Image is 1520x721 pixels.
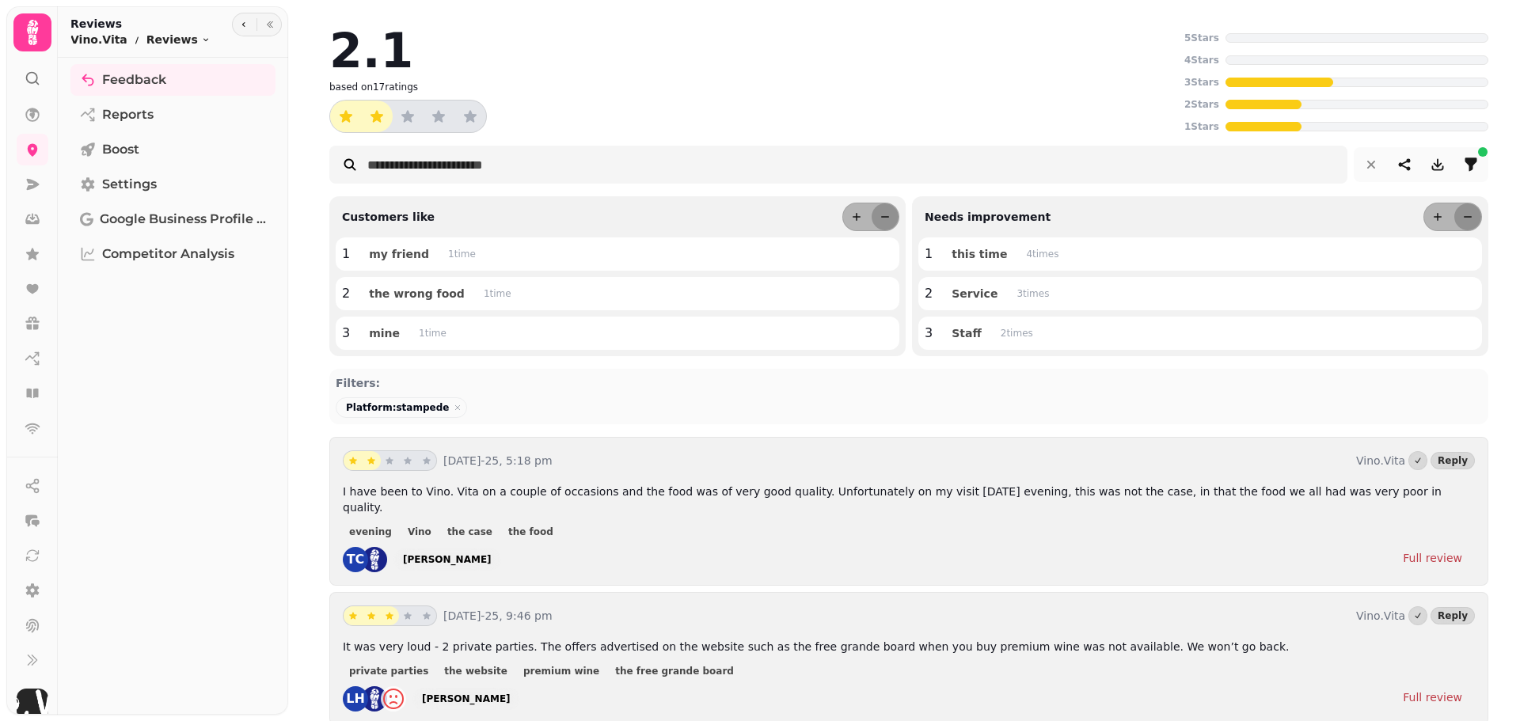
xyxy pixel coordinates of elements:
[356,244,442,264] button: my friend
[1390,547,1475,569] a: Full review
[393,548,501,571] a: [PERSON_NAME]
[419,327,446,340] p: 1 time
[1026,248,1058,260] p: 4 time s
[356,323,412,343] button: mine
[369,249,429,260] span: my friend
[523,666,599,676] span: premium wine
[1431,452,1475,469] button: Reply
[443,453,1350,469] p: [DATE]-25, 5:18 pm
[448,248,476,260] p: 1 time
[502,524,560,540] button: the food
[70,238,275,270] a: Competitor Analysis
[408,527,431,537] span: Vino
[336,375,380,391] p: Filters:
[422,693,511,705] div: [PERSON_NAME]
[443,608,1350,624] p: [DATE]-25, 9:46 pm
[1184,76,1219,89] p: 3 Stars
[70,32,211,47] nav: breadcrumb
[369,288,465,299] span: the wrong food
[346,693,365,705] span: LH
[1390,686,1475,708] a: Full review
[615,666,734,676] span: the free grande board
[349,527,392,537] span: evening
[1184,98,1219,111] p: 2 Stars
[939,283,1010,304] button: Service
[454,101,486,132] button: star
[517,663,606,679] button: premium wine
[356,283,477,304] button: the wrong food
[423,101,454,132] button: star
[343,663,435,679] button: private parties
[447,527,492,537] span: the case
[1438,456,1468,465] span: Reply
[70,169,275,200] a: Settings
[925,245,933,264] p: 1
[1184,120,1219,133] p: 1 Stars
[362,451,381,470] button: star
[347,553,365,566] span: TC
[1431,607,1475,624] button: Reply
[1184,32,1219,44] p: 5 Stars
[102,105,154,124] span: Reports
[343,485,1442,514] span: I have been to Vino. Vita on a couple of occasions and the food was of very good quality. Unfortu...
[918,209,1051,225] p: Needs improvement
[380,451,399,470] button: star
[1355,149,1387,180] button: reset filters
[417,606,436,625] button: star
[70,99,275,131] a: Reports
[342,284,350,303] p: 2
[343,640,1289,653] span: It was very loud - 2 private parties. The offers advertised on the website such as the free grand...
[412,688,520,710] a: [PERSON_NAME]
[13,689,51,720] button: User avatar
[939,244,1020,264] button: this time
[403,553,492,566] div: [PERSON_NAME]
[330,101,362,132] button: star
[1001,327,1033,340] p: 2 time s
[1422,149,1453,180] button: download
[380,606,399,625] button: star
[952,328,982,339] span: Staff
[329,81,418,93] p: based on 17 ratings
[58,58,288,715] nav: Tabs
[1454,203,1481,230] button: less
[70,64,275,96] a: Feedback
[484,287,511,300] p: 1 time
[609,663,740,679] button: the free grande board
[1424,203,1451,230] button: more
[438,663,514,679] button: the website
[1438,611,1468,620] span: Reply
[398,606,417,625] button: star
[70,134,275,165] a: Boost
[336,209,435,225] p: Customers like
[925,284,933,303] p: 2
[362,606,381,625] button: star
[508,527,553,537] span: the food
[102,245,234,264] span: Competitor Analysis
[417,451,436,470] button: star
[872,203,899,230] button: less
[344,606,363,625] button: star
[102,175,157,194] span: Settings
[70,203,275,235] a: Google Business Profile (Beta)
[361,101,393,132] button: star
[70,32,127,47] p: Vino.Vita
[1356,453,1405,469] p: Vino.Vita
[939,323,994,343] button: Staff
[102,140,139,159] span: Boost
[1403,550,1462,566] div: Full review
[952,288,997,299] span: Service
[392,101,424,132] button: star
[100,210,266,229] span: Google Business Profile (Beta)
[369,328,400,339] span: mine
[952,249,1007,260] span: this time
[925,324,933,343] p: 3
[102,70,166,89] span: Feedback
[343,524,398,540] button: evening
[1184,54,1219,66] p: 4 Stars
[17,689,48,720] img: User avatar
[401,524,438,540] button: Vino
[362,547,387,572] img: st.png
[1389,149,1420,180] button: share-thread
[1016,287,1049,300] p: 3 time s
[362,686,387,712] img: st.png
